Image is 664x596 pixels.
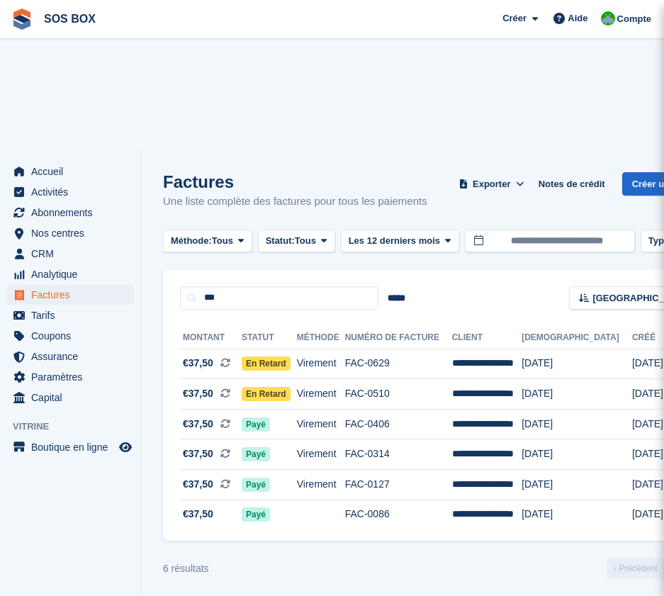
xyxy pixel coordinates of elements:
[345,439,452,470] td: FAC-0314
[242,327,297,349] th: Statut
[183,417,213,432] span: €37,50
[242,417,270,432] span: Payé
[297,409,345,439] td: Virement
[183,386,213,401] span: €37,50
[163,193,427,210] p: Une liste complète des factures pour tous les paiements
[522,327,632,349] th: [DEMOGRAPHIC_DATA]
[117,439,134,456] a: Boutique d'aperçu
[522,379,632,410] td: [DATE]
[31,162,116,181] span: Accueil
[7,285,134,305] a: menu
[297,349,345,379] td: Virement
[7,437,134,457] a: menu
[533,172,611,196] a: Notes de crédit
[7,223,134,243] a: menu
[242,447,270,461] span: Payé
[266,234,295,248] span: Statut:
[522,409,632,439] td: [DATE]
[617,12,651,26] span: Compte
[568,11,587,26] span: Aide
[7,244,134,264] a: menu
[297,439,345,470] td: Virement
[258,230,335,253] button: Statut: Tous
[7,305,134,325] a: menu
[297,470,345,500] td: Virement
[11,9,33,30] img: stora-icon-8386f47178a22dfd0bd8f6a31ec36ba5ce8667c1dd55bd0f319d3a0aa187defe.svg
[31,367,116,387] span: Paramètres
[7,203,134,223] a: menu
[601,11,615,26] img: Fabrice
[7,264,134,284] a: menu
[31,347,116,366] span: Assurance
[183,356,213,371] span: €37,50
[183,477,213,492] span: €37,50
[13,420,141,434] span: Vitrine
[31,326,116,346] span: Coupons
[242,507,270,522] span: Payé
[31,285,116,305] span: Factures
[345,327,452,349] th: Numéro de facture
[183,446,213,461] span: €37,50
[242,356,291,371] span: En retard
[31,264,116,284] span: Analytique
[345,349,452,379] td: FAC-0629
[349,234,440,248] span: Les 12 derniers mois
[38,7,101,30] a: SOS BOX
[473,177,510,191] span: Exporter
[297,327,345,349] th: Méthode
[345,470,452,500] td: FAC-0127
[522,439,632,470] td: [DATE]
[7,162,134,181] a: menu
[171,234,212,248] span: Méthode:
[295,234,316,248] span: Tous
[7,388,134,407] a: menu
[345,409,452,439] td: FAC-0406
[522,470,632,500] td: [DATE]
[183,507,213,522] span: €37,50
[522,500,632,529] td: [DATE]
[345,379,452,410] td: FAC-0510
[163,172,427,191] h1: Factures
[163,230,252,253] button: Méthode: Tous
[297,379,345,410] td: Virement
[456,172,527,196] button: Exporter
[345,500,452,529] td: FAC-0086
[31,437,116,457] span: Boutique en ligne
[180,327,242,349] th: Montant
[7,347,134,366] a: menu
[7,367,134,387] a: menu
[502,11,527,26] span: Créer
[31,388,116,407] span: Capital
[242,387,291,401] span: En retard
[31,182,116,202] span: Activités
[163,561,209,576] div: 6 résultats
[242,478,270,492] span: Payé
[31,223,116,243] span: Nos centres
[522,349,632,379] td: [DATE]
[7,326,134,346] a: menu
[31,203,116,223] span: Abonnements
[212,234,233,248] span: Tous
[7,182,134,202] a: menu
[341,230,459,253] button: Les 12 derniers mois
[31,305,116,325] span: Tarifs
[31,244,116,264] span: CRM
[452,327,522,349] th: Client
